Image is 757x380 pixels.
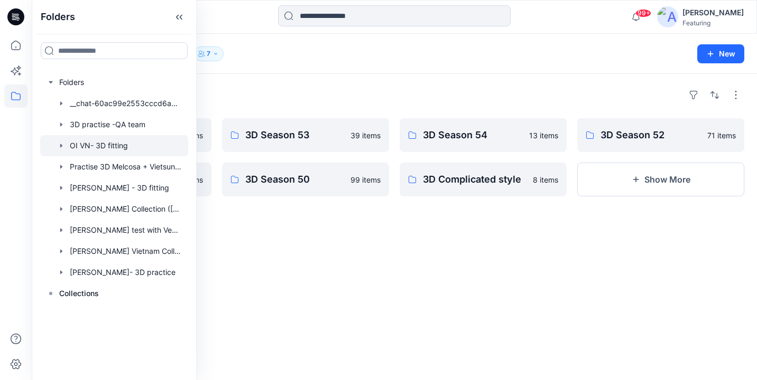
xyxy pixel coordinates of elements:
a: 3D Season 5413 items [400,118,567,152]
a: 3D Complicated style8 items [400,163,567,196]
p: 99 items [350,174,381,185]
p: 8 items [533,174,558,185]
p: 3D Season 54 [423,128,523,142]
a: 3D Season 5099 items [222,163,389,196]
p: Collections [59,287,99,300]
img: avatar [657,6,678,27]
button: 7 [193,46,224,61]
p: 3D Complicated style [423,172,527,187]
p: 3D Season 52 [601,128,701,142]
p: 3D Season 53 [245,128,344,142]
p: 71 items [707,130,736,141]
p: 7 [207,48,210,60]
a: 3D Season 5271 items [577,118,744,152]
span: 99+ [635,9,651,17]
div: Featuring [682,19,744,27]
button: New [697,44,744,63]
p: 13 items [529,130,558,141]
a: 3D Season 5339 items [222,118,389,152]
p: 3D Season 50 [245,172,344,187]
button: Show More [577,163,744,196]
div: [PERSON_NAME] [682,6,744,19]
p: 39 items [350,130,381,141]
